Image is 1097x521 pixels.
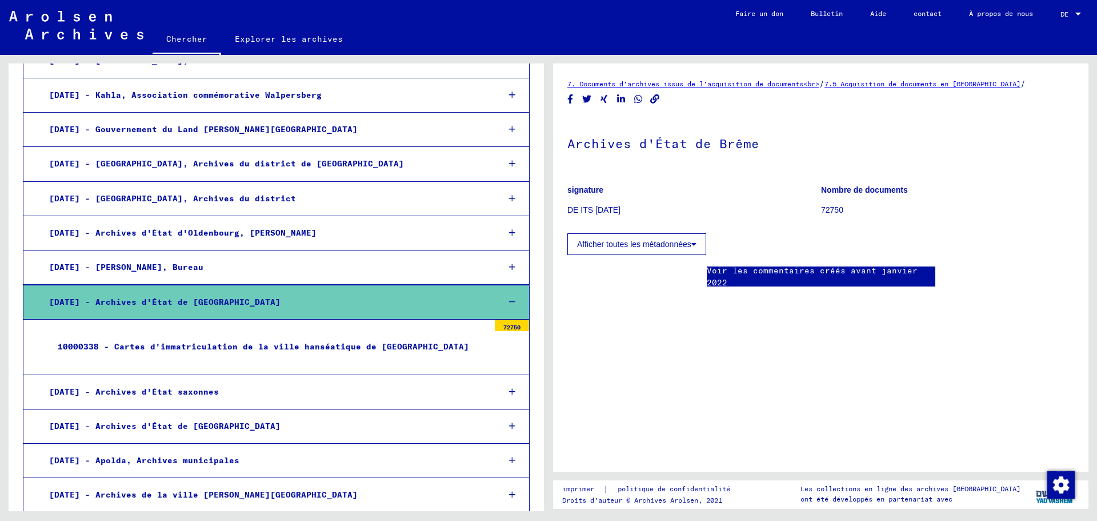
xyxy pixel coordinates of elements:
button: Partager sur LinkedIn [615,92,627,106]
a: 7. Documents d'archives issus de l'acquisition de documents<br> [567,79,819,88]
font: / [1020,78,1026,89]
font: [DATE] - [PERSON_NAME], Bureau [49,262,203,272]
div: Modifier le consentement [1047,471,1074,498]
font: | [603,484,608,494]
font: [DATE] - Kahla, Association commémorative Walpersberg [49,90,322,100]
button: Afficher toutes les métadonnées [567,233,706,255]
font: Archives d'État de Brême [567,136,759,152]
font: Chercher [166,34,207,44]
font: [DATE] - Archives d'État de [GEOGRAPHIC_DATA] [49,297,281,307]
button: Partager sur Twitter [581,92,593,106]
font: DE [1060,10,1068,18]
button: Partager sur Xing [598,92,610,106]
a: Explorer les archives [221,25,357,53]
font: ont été développés en partenariat avec [800,495,952,503]
font: [DATE] - [GEOGRAPHIC_DATA], Archives du district de [GEOGRAPHIC_DATA] [49,158,404,169]
a: politique de confidentialité [608,483,744,495]
a: 7.5 Acquisition de documents en [GEOGRAPHIC_DATA] [824,79,1020,88]
font: Afficher toutes les métadonnées [577,240,691,249]
button: Copier le lien [649,92,661,106]
a: imprimer [562,483,603,495]
font: [DATE] - Archives de la ville [PERSON_NAME][GEOGRAPHIC_DATA] [49,490,358,500]
img: Arolsen_neg.svg [9,11,143,39]
font: Les collections en ligne des archives [GEOGRAPHIC_DATA] [800,484,1020,493]
img: Modifier le consentement [1047,471,1075,499]
font: [DATE] - Archives d'État d'Oldenbourg, [PERSON_NAME] [49,228,317,238]
a: Chercher [153,25,221,55]
font: Aide [870,9,886,18]
font: À propos de nous [969,9,1033,18]
font: [DATE] - [GEOGRAPHIC_DATA], Archives de l'État [49,55,286,66]
font: / [819,78,824,89]
img: yv_logo.png [1034,480,1076,508]
font: 10000338 - Cartes d'immatriculation de la ville hanséatique de [GEOGRAPHIC_DATA] [58,341,469,352]
font: signature [567,185,603,194]
font: [DATE] - Apolda, Archives municipales [49,455,239,466]
font: [DATE] - [GEOGRAPHIC_DATA], Archives du district [49,193,296,204]
font: Nombre de documents [821,185,908,194]
font: 72750 [821,205,843,214]
font: [DATE] - Gouvernement du Land [PERSON_NAME][GEOGRAPHIC_DATA] [49,124,358,134]
font: [DATE] - Archives d'État de [GEOGRAPHIC_DATA] [49,421,281,431]
font: Explorer les archives [235,34,343,44]
font: contact [914,9,942,18]
font: politique de confidentialité [618,484,730,493]
button: Partager sur Facebook [564,92,576,106]
font: Faire un don [735,9,783,18]
font: Droits d'auteur © Archives Arolsen, 2021 [562,496,722,504]
font: Voir les commentaires créés avant janvier 2022 [707,265,918,288]
font: imprimer [562,484,594,493]
font: Bulletin [811,9,843,18]
font: [DATE] - Archives d'État saxonnes [49,387,219,397]
font: DE ITS [DATE] [567,205,620,214]
button: Partager sur WhatsApp [632,92,644,106]
a: Voir les commentaires créés avant janvier 2022 [707,265,935,289]
font: 72750 [503,324,521,331]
